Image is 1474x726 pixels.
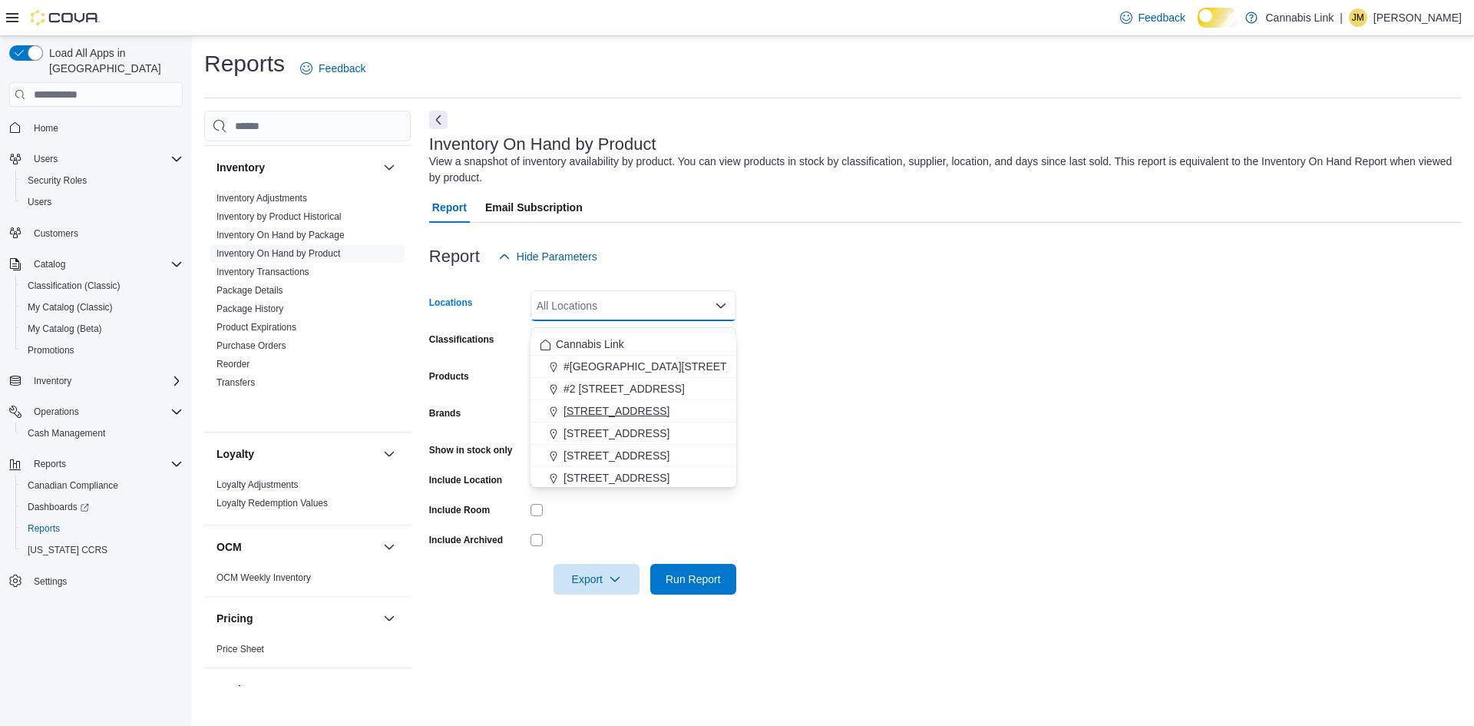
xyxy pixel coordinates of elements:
[3,254,189,275] button: Catalog
[21,424,111,443] a: Cash Management
[380,681,398,699] button: Products
[21,298,119,317] a: My Catalog (Classic)
[34,122,58,134] span: Home
[563,448,669,463] span: [STREET_ADDRESS]
[21,341,81,360] a: Promotions
[3,370,189,392] button: Inventory
[216,572,311,584] span: OCM Weekly Inventory
[216,160,265,175] h3: Inventory
[31,10,100,25] img: Cova
[204,476,411,525] div: Loyalty
[28,427,105,439] span: Cash Management
[21,424,183,443] span: Cash Management
[1198,8,1238,28] input: Dark Mode
[28,403,183,421] span: Operations
[216,539,242,555] h3: OCM
[554,564,640,595] button: Export
[530,423,736,445] button: [STREET_ADDRESS]
[380,609,398,628] button: Pricing
[3,401,189,423] button: Operations
[3,453,189,475] button: Reports
[3,570,189,592] button: Settings
[429,474,502,486] label: Include Location
[429,444,513,456] label: Show in stock only
[715,300,727,312] button: Close list of options
[28,255,183,273] span: Catalog
[28,255,71,273] button: Catalog
[216,539,377,555] button: OCM
[28,455,183,473] span: Reports
[216,160,377,175] button: Inventory
[216,285,283,296] a: Package Details
[21,541,114,559] a: [US_STATE] CCRS
[492,241,603,272] button: Hide Parameters
[563,381,685,396] span: #2 [STREET_ADDRESS]
[530,467,736,489] button: [STREET_ADDRESS]
[429,297,473,309] label: Locations
[429,135,656,154] h3: Inventory On Hand by Product
[216,303,283,315] span: Package History
[216,644,264,655] a: Price Sheet
[563,426,669,441] span: [STREET_ADDRESS]
[15,539,189,561] button: [US_STATE] CCRS
[216,322,296,333] a: Product Expirations
[530,400,736,423] button: [STREET_ADDRESS]
[21,476,183,495] span: Canadian Compliance
[15,340,189,361] button: Promotions
[216,446,254,462] h3: Loyalty
[3,222,189,244] button: Customers
[9,110,183,632] nav: Complex example
[319,61,365,76] span: Feedback
[650,564,736,595] button: Run Report
[28,150,183,168] span: Users
[3,148,189,170] button: Users
[1340,8,1343,27] p: |
[216,611,253,626] h3: Pricing
[28,150,64,168] button: Users
[563,403,669,419] span: [STREET_ADDRESS]
[1349,8,1367,27] div: Jewel MacDonald
[28,522,60,535] span: Reports
[15,191,189,213] button: Users
[563,470,669,486] span: [STREET_ADDRESS]
[294,53,372,84] a: Feedback
[28,501,89,513] span: Dashboards
[21,320,108,338] a: My Catalog (Beta)
[21,171,183,190] span: Security Roles
[204,48,285,79] h1: Reports
[28,572,183,591] span: Settings
[380,538,398,556] button: OCM
[21,519,183,538] span: Reports
[34,458,66,470] span: Reports
[216,248,340,259] a: Inventory On Hand by Product
[556,336,624,352] span: Cannabis Link
[15,475,189,496] button: Canadian Compliance
[15,496,189,518] a: Dashboards
[43,45,183,76] span: Load All Apps in [GEOGRAPHIC_DATA]
[34,153,58,165] span: Users
[216,682,263,698] h3: Products
[530,378,736,400] button: #2 [STREET_ADDRESS]
[1352,8,1364,27] span: JM
[1373,8,1462,27] p: [PERSON_NAME]
[216,479,299,491] span: Loyalty Adjustments
[21,193,183,211] span: Users
[3,116,189,138] button: Home
[28,119,64,138] a: Home
[21,541,183,559] span: Washington CCRS
[21,193,58,211] a: Users
[216,358,250,370] span: Reorder
[429,111,448,129] button: Next
[380,445,398,463] button: Loyalty
[1114,2,1191,33] a: Feedback
[216,359,250,370] a: Reorder
[380,158,398,177] button: Inventory
[216,479,299,490] a: Loyalty Adjustments
[429,407,461,419] label: Brands
[216,211,342,223] span: Inventory by Product Historical
[28,301,113,313] span: My Catalog (Classic)
[21,277,127,295] a: Classification (Classic)
[429,534,503,546] label: Include Archived
[21,498,95,516] a: Dashboards
[15,318,189,340] button: My Catalog (Beta)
